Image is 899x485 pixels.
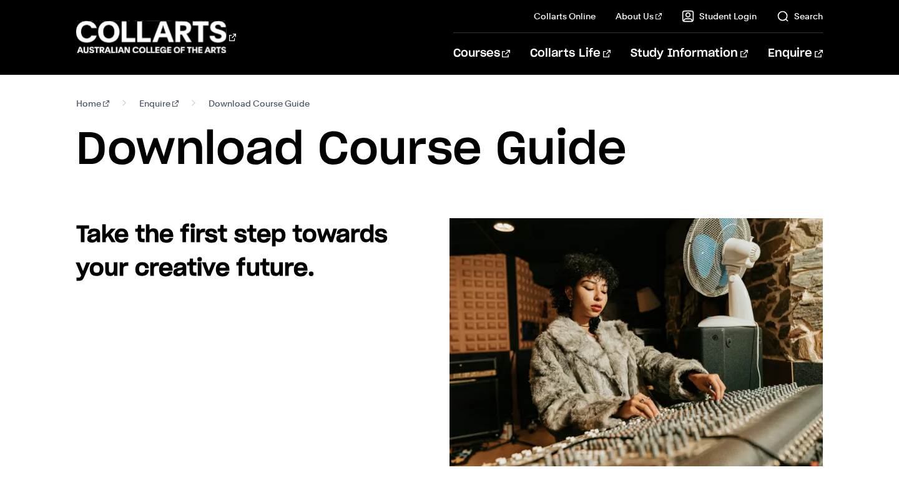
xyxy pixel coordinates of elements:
a: Home [76,95,109,112]
a: Collarts Online [534,10,596,22]
a: Collarts Life [530,33,611,74]
a: Enquire [768,33,822,74]
a: Courses [453,33,510,74]
strong: Take the first step towards your creative future. [76,224,388,280]
a: Study Information [631,33,748,74]
a: About Us [616,10,662,22]
a: Search [777,10,823,22]
div: Go to homepage [76,19,236,55]
span: Download Course Guide [209,95,310,112]
h1: Download Course Guide [76,122,822,178]
a: Enquire [139,95,179,112]
a: Student Login [682,10,757,22]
